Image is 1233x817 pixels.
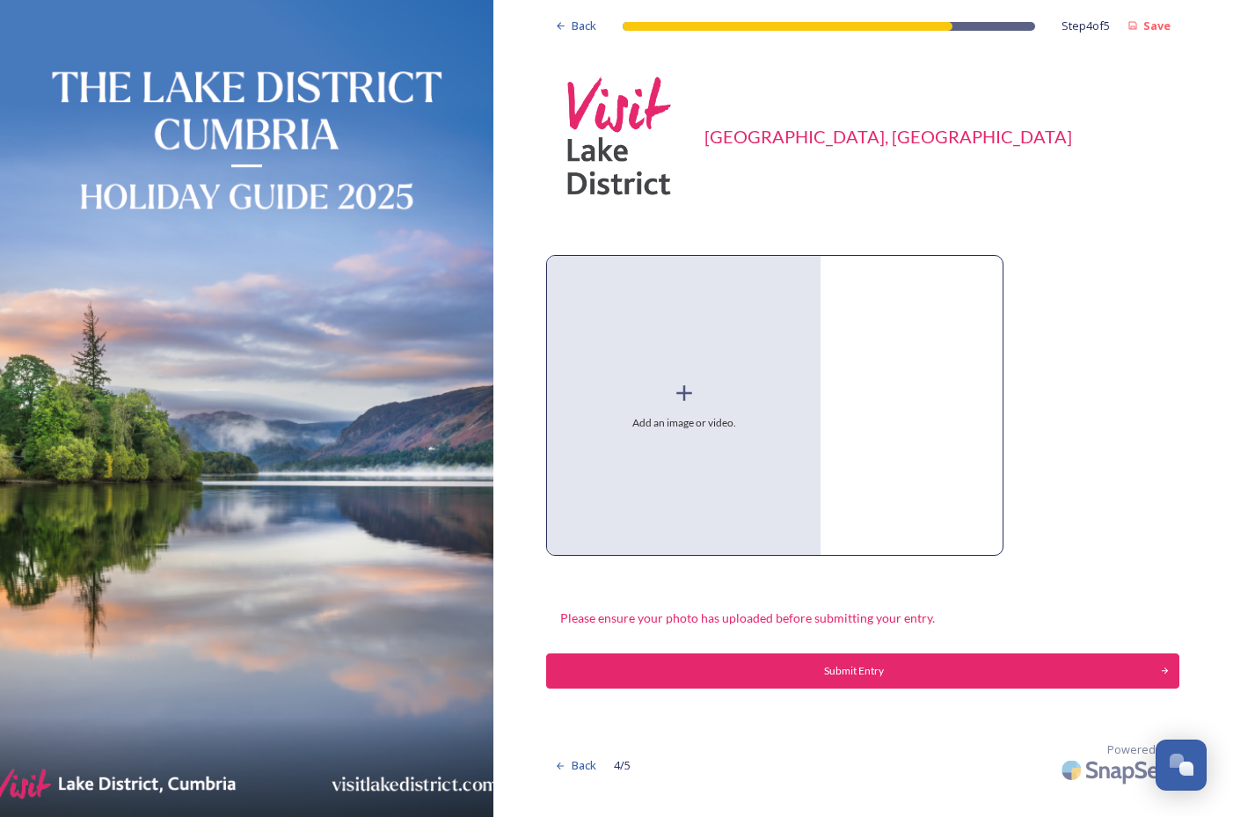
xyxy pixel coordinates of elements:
[1056,749,1179,791] img: SnapSea Logo
[632,415,736,431] span: Add an image or video.
[546,600,949,636] div: Please ensure your photo has uploaded before submitting your entry.
[1062,18,1110,34] span: Step 4 of 5
[572,18,596,34] span: Back
[1143,18,1171,33] strong: Save
[614,757,631,774] span: 4 / 5
[1156,740,1207,791] button: Open Chat
[546,653,1179,689] button: Continue
[556,663,1150,679] div: Submit Entry
[704,123,1072,150] div: [GEOGRAPHIC_DATA], [GEOGRAPHIC_DATA]
[1107,741,1171,758] span: Powered by
[572,757,596,774] span: Back
[555,70,687,202] img: Square-VLD-Logo-Pink-Grey.png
